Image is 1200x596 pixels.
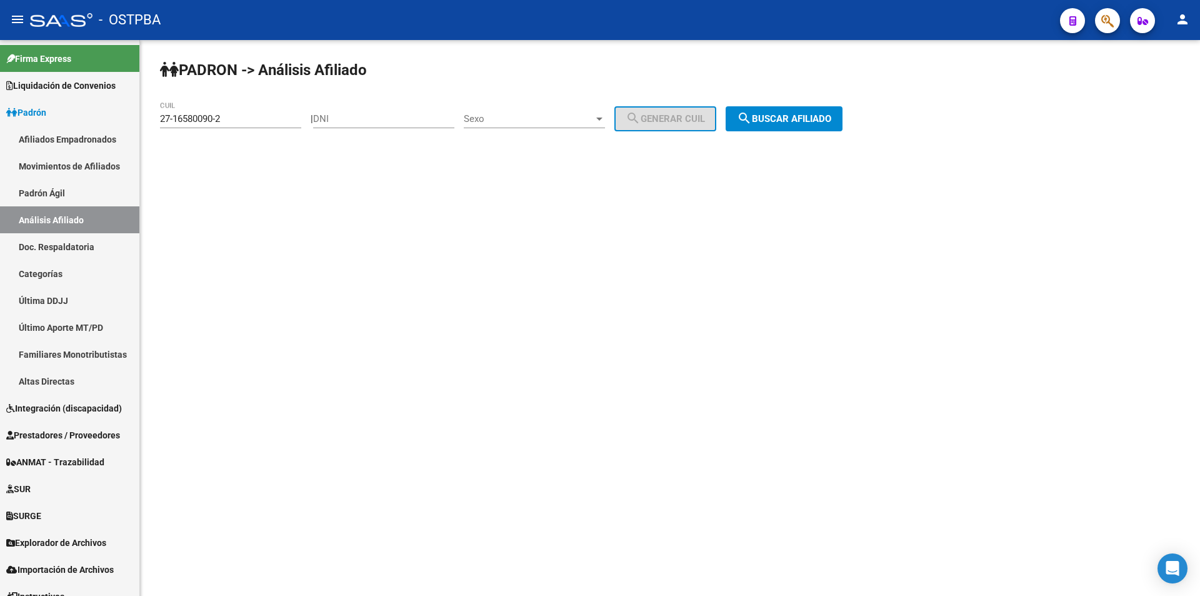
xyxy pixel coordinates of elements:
[737,111,752,126] mat-icon: search
[464,113,594,124] span: Sexo
[99,6,161,34] span: - OSTPBA
[6,455,104,469] span: ANMAT - Trazabilidad
[6,402,122,415] span: Integración (discapacidad)
[6,482,31,496] span: SUR
[160,61,367,79] strong: PADRON -> Análisis Afiliado
[626,113,705,124] span: Generar CUIL
[6,536,106,550] span: Explorador de Archivos
[6,563,114,577] span: Importación de Archivos
[6,79,116,93] span: Liquidación de Convenios
[6,106,46,119] span: Padrón
[10,12,25,27] mat-icon: menu
[6,509,41,523] span: SURGE
[726,106,842,131] button: Buscar afiliado
[614,106,716,131] button: Generar CUIL
[6,52,71,66] span: Firma Express
[1157,553,1187,583] div: Open Intercom Messenger
[626,111,641,126] mat-icon: search
[1175,12,1190,27] mat-icon: person
[311,113,726,124] div: |
[6,428,120,442] span: Prestadores / Proveedores
[737,113,831,124] span: Buscar afiliado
